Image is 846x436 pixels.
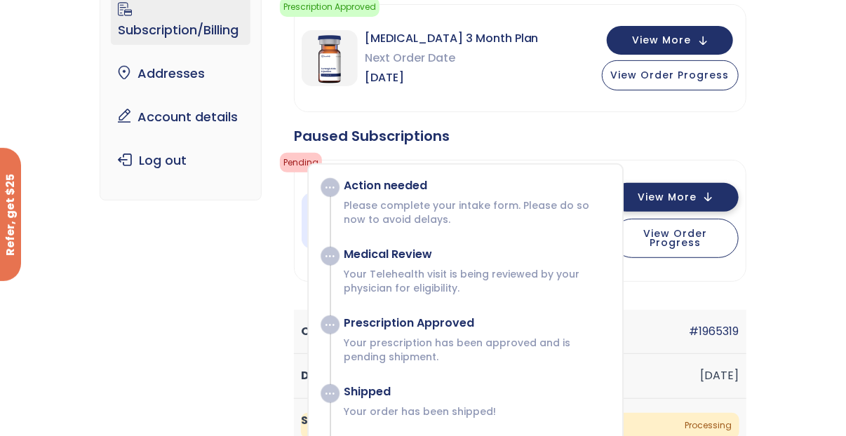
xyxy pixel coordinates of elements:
div: Paused Subscriptions [294,126,746,146]
span: Next Order Date [365,48,539,68]
span: [MEDICAL_DATA] 3 Month Plan [365,29,539,48]
p: Please complete your intake form. Please do so now to avoid delays. [344,198,608,226]
a: Addresses [111,59,250,88]
div: Medical Review [344,247,608,261]
span: [DATE] [365,68,539,88]
a: Log out [111,146,250,175]
span: View More [638,193,697,202]
time: [DATE] [701,367,739,383]
span: View Order Progress [611,68,730,82]
span: View Order Progress [643,226,707,250]
p: Your prescription has been approved and is pending shipment. [344,336,608,364]
a: #1965319 [690,323,739,339]
span: pending [280,153,322,172]
a: Account details [111,102,250,132]
div: Prescription Approved [344,316,608,330]
div: Action needed [344,179,608,193]
img: Sermorelin Nasal Spray - 3 Month Plan [302,193,358,249]
p: Your Telehealth visit is being reviewed by your physician for eligibility. [344,267,608,295]
p: Your order has been shipped! [344,404,608,418]
button: View More [612,183,739,212]
span: View More [633,36,692,45]
button: View More [607,26,733,55]
div: Shipped [344,385,608,399]
img: Sermorelin 3 Month Plan [302,30,358,86]
button: View Order Progress [602,60,739,90]
button: View Order Progress [612,219,739,258]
